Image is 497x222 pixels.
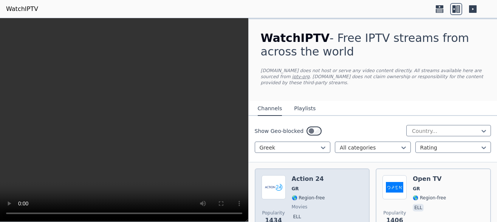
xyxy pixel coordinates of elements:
span: WatchIPTV [261,31,330,45]
h6: Action 24 [292,175,325,183]
img: Open TV [382,175,407,199]
a: WatchIPTV [6,5,38,14]
a: iptv-org [292,74,310,79]
span: GR [413,186,420,192]
img: Action 24 [262,175,286,199]
button: Channels [258,102,282,116]
p: ell [413,204,424,211]
h1: - Free IPTV streams from across the world [261,31,485,59]
span: GR [292,186,299,192]
span: Popularity [262,210,285,216]
span: Popularity [383,210,406,216]
span: 🌎 Region-free [413,195,446,201]
button: Playlists [294,102,316,116]
p: [DOMAIN_NAME] does not host or serve any video content directly. All streams available here are s... [261,68,485,86]
span: 🌎 Region-free [292,195,325,201]
p: ell [292,213,303,220]
span: movies [292,204,308,210]
label: Show Geo-blocked [255,127,304,135]
h6: Open TV [413,175,446,183]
